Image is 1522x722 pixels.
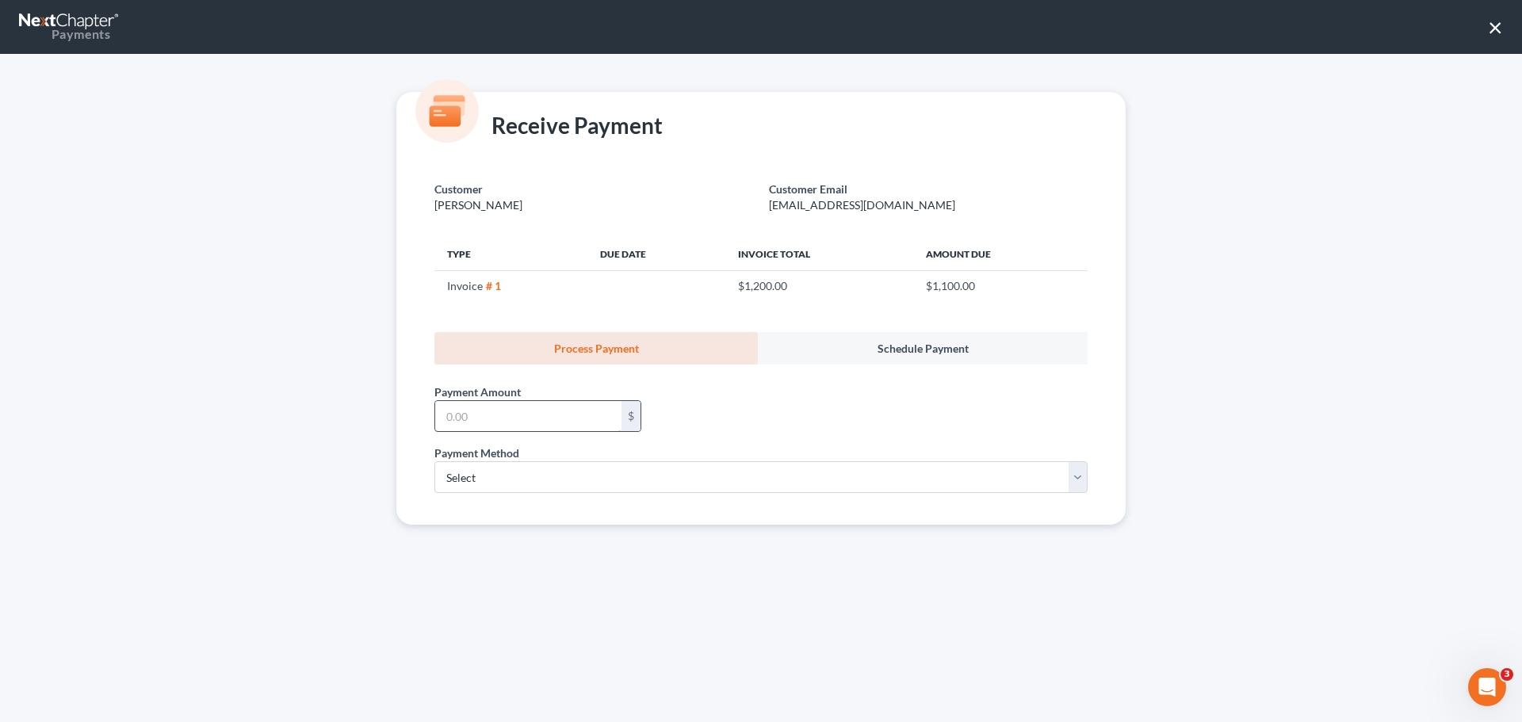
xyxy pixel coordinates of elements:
iframe: Intercom live chat [1468,668,1506,706]
th: Due Date [587,239,725,270]
p: [PERSON_NAME] [434,197,753,213]
input: 0.00 [435,401,621,431]
button: × [1488,14,1503,40]
a: Process Payment [434,332,758,365]
div: Payments [19,25,110,43]
th: Amount Due [913,239,1088,270]
span: Invoice [447,279,483,292]
th: Type [434,239,587,270]
div: $ [621,401,641,431]
label: Customer [434,181,483,197]
div: Receive Payment [434,111,663,143]
label: Customer Email [769,181,847,197]
td: $1,100.00 [913,270,1088,300]
span: Payment Amount [434,385,521,399]
span: Payment Method [434,446,519,460]
a: Schedule Payment [758,332,1088,365]
a: Payments [19,8,120,46]
td: $1,200.00 [725,270,913,300]
strong: # 1 [486,279,501,292]
p: [EMAIL_ADDRESS][DOMAIN_NAME] [769,197,1088,213]
span: 3 [1501,668,1513,681]
img: icon-card-7b25198184e2a804efa62d31be166a52b8f3802235d01b8ac243be8adfaa5ebc.svg [415,79,479,143]
th: Invoice Total [725,239,913,270]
